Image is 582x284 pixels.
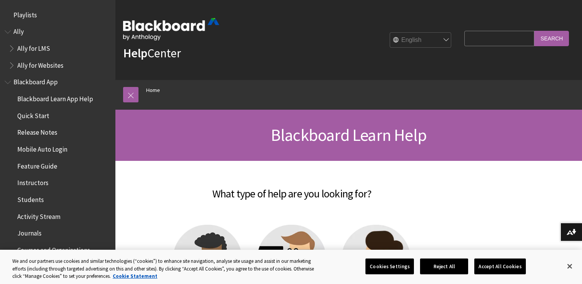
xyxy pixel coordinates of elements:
[271,124,427,145] span: Blackboard Learn Help
[113,273,157,279] a: More information about your privacy, opens in a new tab
[123,45,181,61] a: HelpCenter
[13,76,58,86] span: Blackboard App
[17,227,42,237] span: Journals
[17,109,49,120] span: Quick Start
[123,45,147,61] strong: Help
[17,143,67,153] span: Mobile Auto Login
[13,25,24,36] span: Ally
[123,176,460,202] h2: What type of help are you looking for?
[146,85,160,95] a: Home
[365,258,414,274] button: Cookies Settings
[534,31,569,46] input: Search
[5,25,111,72] nav: Book outline for Anthology Ally Help
[17,42,50,52] span: Ally for LMS
[17,177,48,187] span: Instructors
[17,244,90,254] span: Courses and Organizations
[123,18,219,40] img: Blackboard by Anthology
[17,92,93,103] span: Blackboard Learn App Help
[474,258,525,274] button: Accept All Cookies
[17,126,57,137] span: Release Notes
[5,8,111,22] nav: Book outline for Playlists
[17,59,63,69] span: Ally for Websites
[17,210,60,221] span: Activity Stream
[420,258,468,274] button: Reject All
[13,8,37,19] span: Playlists
[17,193,44,204] span: Students
[17,160,57,170] span: Feature Guide
[12,257,320,280] div: We and our partners use cookies and similar technologies (“cookies”) to enhance site navigation, ...
[390,33,452,48] select: Site Language Selector
[561,258,578,275] button: Close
